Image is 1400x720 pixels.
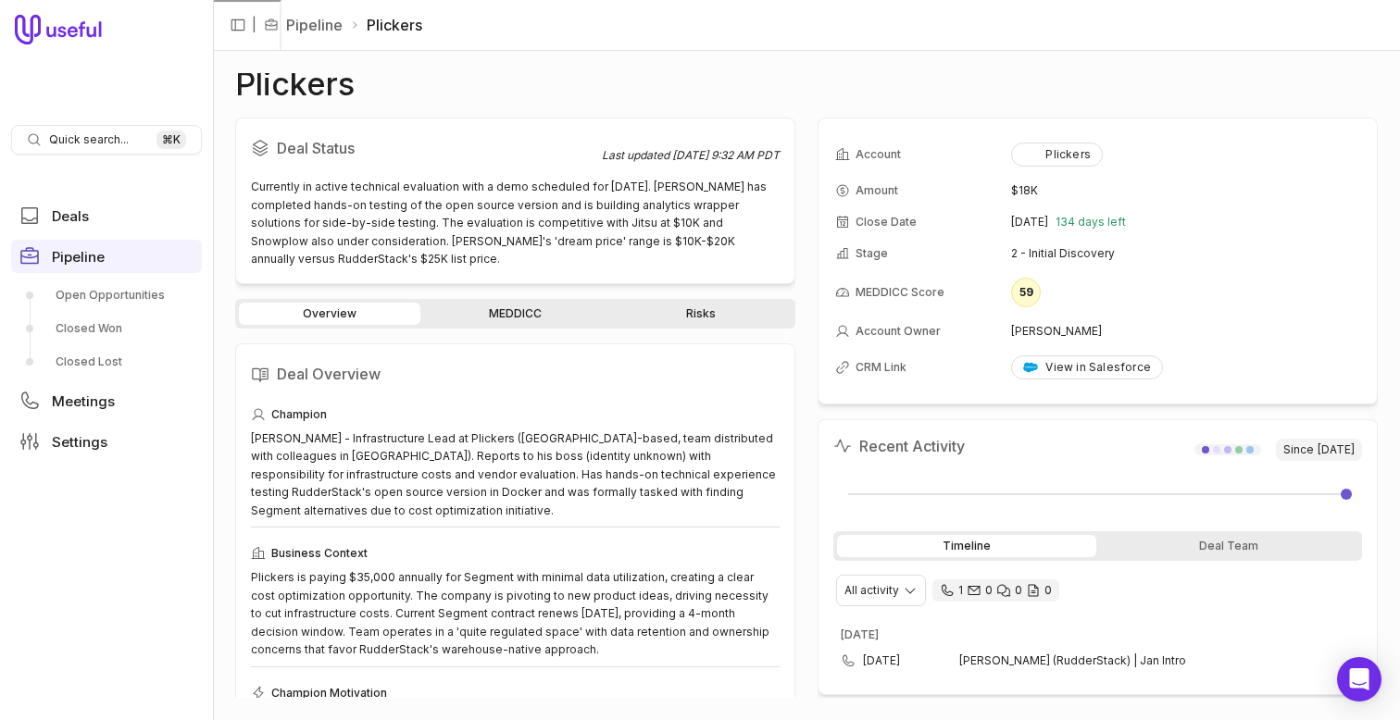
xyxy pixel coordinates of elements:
[52,435,107,449] span: Settings
[672,148,780,162] time: [DATE] 9:32 AM PDT
[251,403,780,426] div: Champion
[856,147,901,162] span: Account
[856,183,898,198] span: Amount
[1318,442,1355,457] time: [DATE]
[251,542,780,565] div: Business Context
[424,303,606,325] a: MEDDICC
[863,653,900,668] time: [DATE]
[11,314,202,343] a: Closed Won
[1011,215,1048,230] time: [DATE]
[350,14,422,36] li: Plickers
[1023,360,1151,375] div: View in Salesforce
[856,324,941,339] span: Account Owner
[1011,239,1360,268] td: 2 - Initial Discovery
[52,250,105,264] span: Pipeline
[1011,355,1163,379] a: View in Salesforce
[856,215,917,230] span: Close Date
[932,579,1059,602] div: 1 call and 0 email threads
[224,11,252,39] button: Collapse sidebar
[235,73,355,95] h1: Plickers
[286,14,343,36] a: Pipeline
[610,303,792,325] a: Risks
[251,429,780,520] div: [PERSON_NAME] - Infrastructure Lead at Plickers ([GEOGRAPHIC_DATA]-based, team distributed with c...
[251,568,780,659] div: Plickers is paying $35,000 annually for Segment with minimal data utilization, creating a clear c...
[239,303,420,325] a: Overview
[841,627,879,641] time: [DATE]
[251,682,780,704] div: Champion Motivation
[1011,143,1103,167] button: Plickers
[11,280,202,310] a: Open Opportunities
[837,535,1096,557] div: Timeline
[1011,176,1360,205] td: $18K
[833,435,965,457] h2: Recent Activity
[856,360,906,375] span: CRM Link
[856,285,944,300] span: MEDDICC Score
[11,384,202,417] a: Meetings
[156,130,186,149] kbd: ⌘ K
[959,653,1332,668] span: [PERSON_NAME] (RudderStack) | Jan Intro
[602,148,780,163] div: Last updated
[856,246,888,261] span: Stage
[11,280,202,377] div: Pipeline submenu
[11,240,202,273] a: Pipeline
[251,359,780,389] h2: Deal Overview
[52,209,89,223] span: Deals
[1337,657,1381,701] div: Open Intercom Messenger
[1011,317,1360,346] td: [PERSON_NAME]
[1023,147,1091,162] div: Plickers
[1056,215,1126,230] span: 134 days left
[252,14,256,36] span: |
[11,425,202,458] a: Settings
[52,394,115,408] span: Meetings
[1011,278,1041,307] div: 59
[11,199,202,232] a: Deals
[11,347,202,377] a: Closed Lost
[251,133,602,163] h2: Deal Status
[1276,439,1362,461] span: Since
[1100,535,1359,557] div: Deal Team
[49,132,129,147] span: Quick search...
[251,178,780,268] div: Currently in active technical evaluation with a demo scheduled for [DATE]. [PERSON_NAME] has comp...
